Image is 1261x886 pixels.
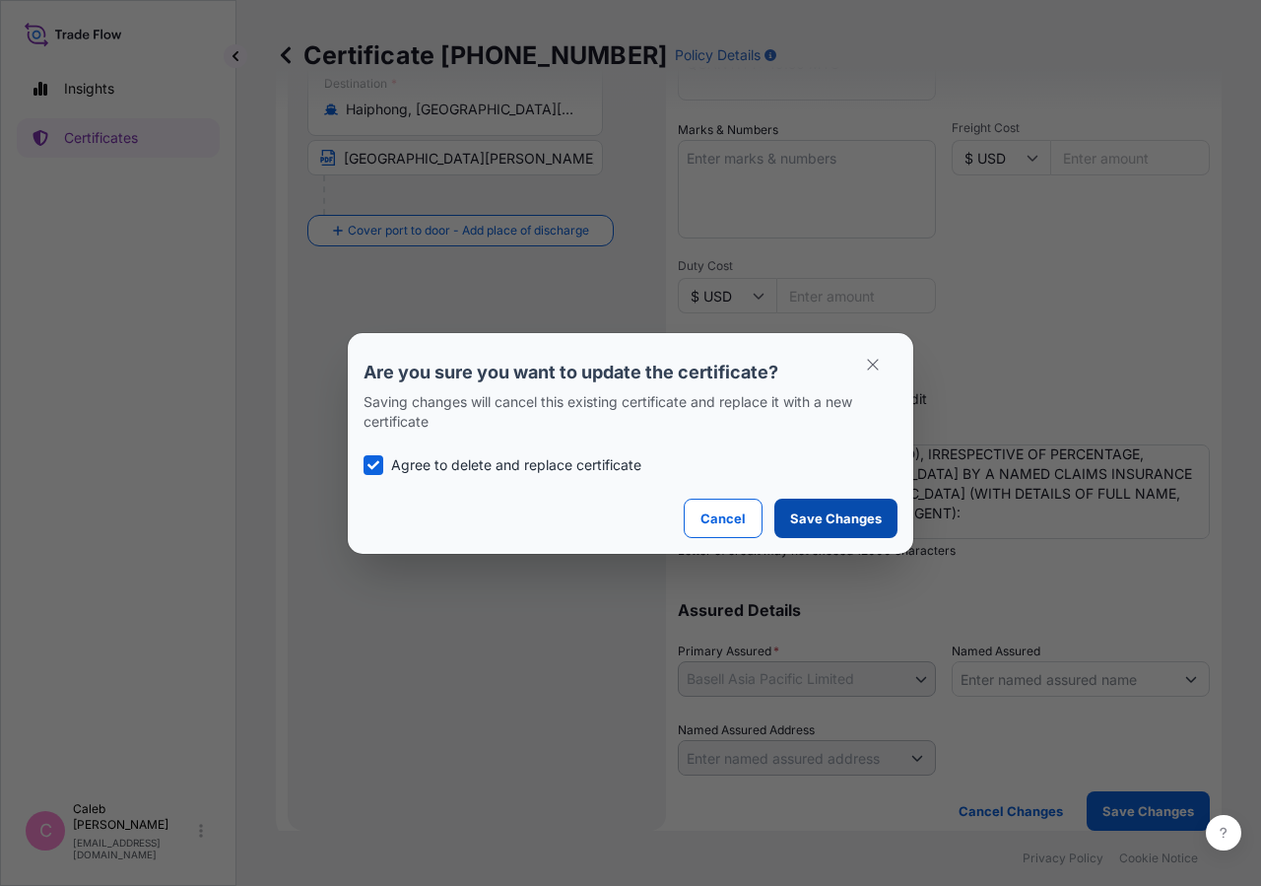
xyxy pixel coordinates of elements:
[790,509,882,528] p: Save Changes
[364,361,897,384] p: Are you sure you want to update the certificate?
[774,499,897,538] button: Save Changes
[391,455,641,475] p: Agree to delete and replace certificate
[364,392,897,432] p: Saving changes will cancel this existing certificate and replace it with a new certificate
[684,499,763,538] button: Cancel
[700,509,746,528] p: Cancel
